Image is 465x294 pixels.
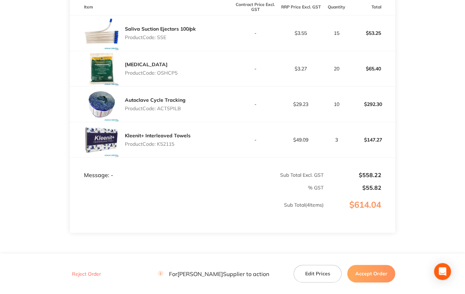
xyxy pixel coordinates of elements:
[70,185,324,190] p: % GST
[125,61,168,68] a: [MEDICAL_DATA]
[125,132,191,139] a: Kleenit+ Interleaved Towels
[350,25,395,42] p: $53.25
[434,263,451,280] div: Open Intercom Messenger
[324,200,395,224] p: $614.04
[158,270,269,277] p: For [PERSON_NAME] Supplier to action
[70,202,324,222] p: Sub Total ( 4 Items)
[278,137,323,143] p: $49.09
[125,97,186,103] a: Autoclave Cycle Tracking
[324,101,349,107] p: 10
[84,15,119,51] img: NHd1d2t4Mw
[125,35,196,40] p: Product Code: SSE
[70,271,103,277] button: Reject Order
[233,101,278,107] p: -
[347,265,395,282] button: Accept Order
[125,141,191,147] p: Product Code: K52115
[84,87,119,122] img: eTM3OWN4aA
[125,70,177,76] p: Product Code: OSHCP5
[233,172,323,178] p: Sub Total Excl. GST
[350,131,395,148] p: $147.27
[125,26,196,32] a: Saliva Suction Ejectors 100/pk
[84,122,119,157] img: czEwdDVpcA
[278,66,323,71] p: $3.27
[84,51,119,86] img: b3Jqd21jbw
[233,137,278,143] p: -
[324,30,349,36] p: 15
[278,30,323,36] p: $3.55
[294,265,342,282] button: Edit Prices
[324,137,349,143] p: 3
[233,66,278,71] p: -
[350,60,395,77] p: $65.40
[278,101,323,107] p: $29.23
[233,30,278,36] p: -
[324,172,381,178] p: $558.22
[324,184,381,191] p: $55.82
[70,158,232,179] td: Message: -
[350,96,395,113] p: $292.30
[324,66,349,71] p: 20
[125,106,186,111] p: Product Code: ACTSPILB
